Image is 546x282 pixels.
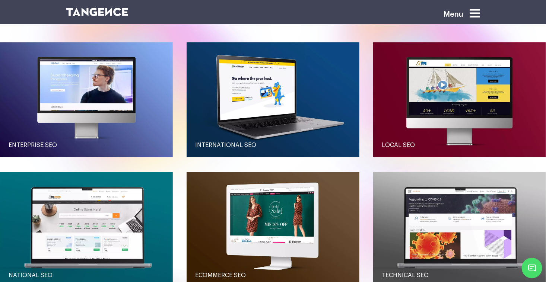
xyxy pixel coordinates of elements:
[373,42,546,157] button: Local SEO
[9,142,57,148] span: Enterprise SEO
[382,272,429,278] span: Technical SEO
[195,142,256,148] span: International SEO
[9,272,53,278] span: National SEO
[66,8,128,16] img: logo SVG
[522,258,542,278] span: Chat Widget
[187,133,359,157] a: International SEO
[373,133,546,157] a: Local SEO
[382,142,415,148] span: Local SEO
[187,42,359,157] button: International SEO
[195,272,246,278] span: Ecommerce SEO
